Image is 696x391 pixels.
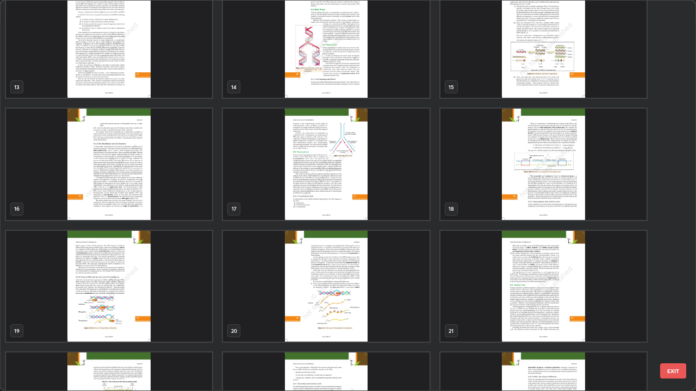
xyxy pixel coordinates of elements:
img: 1756963832API8AD.pdf [440,109,647,220]
img: 1756963832API8AD.pdf [223,109,429,220]
img: 1756963832API8AD.pdf [440,231,647,342]
button: EXIT [660,363,686,379]
img: 1756963832API8AD.pdf [6,231,212,342]
div: grid [1,1,676,390]
img: 1756963832API8AD.pdf [223,231,429,342]
img: 1756963832API8AD.pdf [6,109,212,220]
